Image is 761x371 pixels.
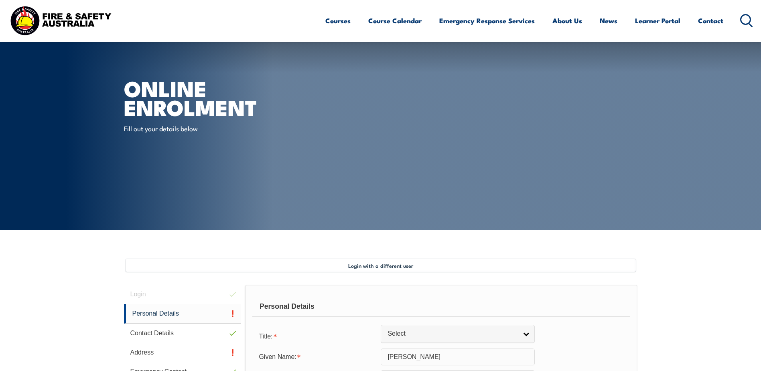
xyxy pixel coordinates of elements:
a: Courses [325,10,351,31]
a: Contact [698,10,723,31]
p: Fill out your details below [124,124,270,133]
a: Learner Portal [635,10,680,31]
a: Course Calendar [368,10,422,31]
span: Title: [259,333,272,340]
a: About Us [552,10,582,31]
h1: Online Enrolment [124,79,322,116]
a: Emergency Response Services [439,10,535,31]
div: Given Name is required. [252,349,381,365]
a: Contact Details [124,324,241,343]
a: News [600,10,617,31]
a: Address [124,343,241,362]
a: Personal Details [124,304,241,324]
span: Login with a different user [348,262,413,269]
div: Title is required. [252,328,381,344]
div: Personal Details [252,297,630,317]
span: Select [388,330,517,338]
